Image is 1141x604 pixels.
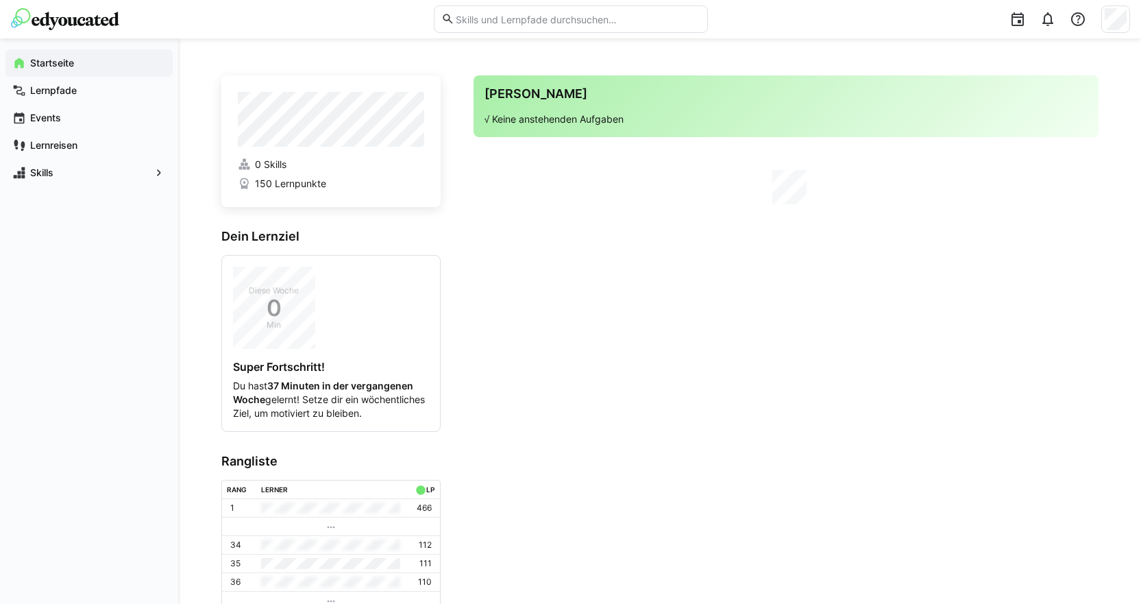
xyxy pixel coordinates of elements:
[419,540,432,551] p: 112
[418,577,432,588] p: 110
[261,485,288,494] div: Lerner
[233,380,413,405] strong: 37 Minuten in der vergangenen Woche
[454,13,700,25] input: Skills und Lernpfade durchsuchen…
[230,540,241,551] p: 34
[227,485,247,494] div: Rang
[255,158,286,171] span: 0 Skills
[419,558,432,569] p: 111
[426,485,434,494] div: LP
[484,86,1088,101] h3: [PERSON_NAME]
[238,158,424,171] a: 0 Skills
[233,360,429,374] h4: Super Fortschritt!
[221,454,441,469] h3: Rangliste
[230,577,241,588] p: 36
[230,503,234,514] p: 1
[255,177,326,191] span: 150 Lernpunkte
[417,503,432,514] p: 466
[484,112,1088,126] p: √ Keine anstehenden Aufgaben
[230,558,241,569] p: 35
[233,379,429,420] p: Du hast gelernt! Setze dir ein wöchentliches Ziel, um motiviert zu bleiben.
[221,229,441,244] h3: Dein Lernziel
